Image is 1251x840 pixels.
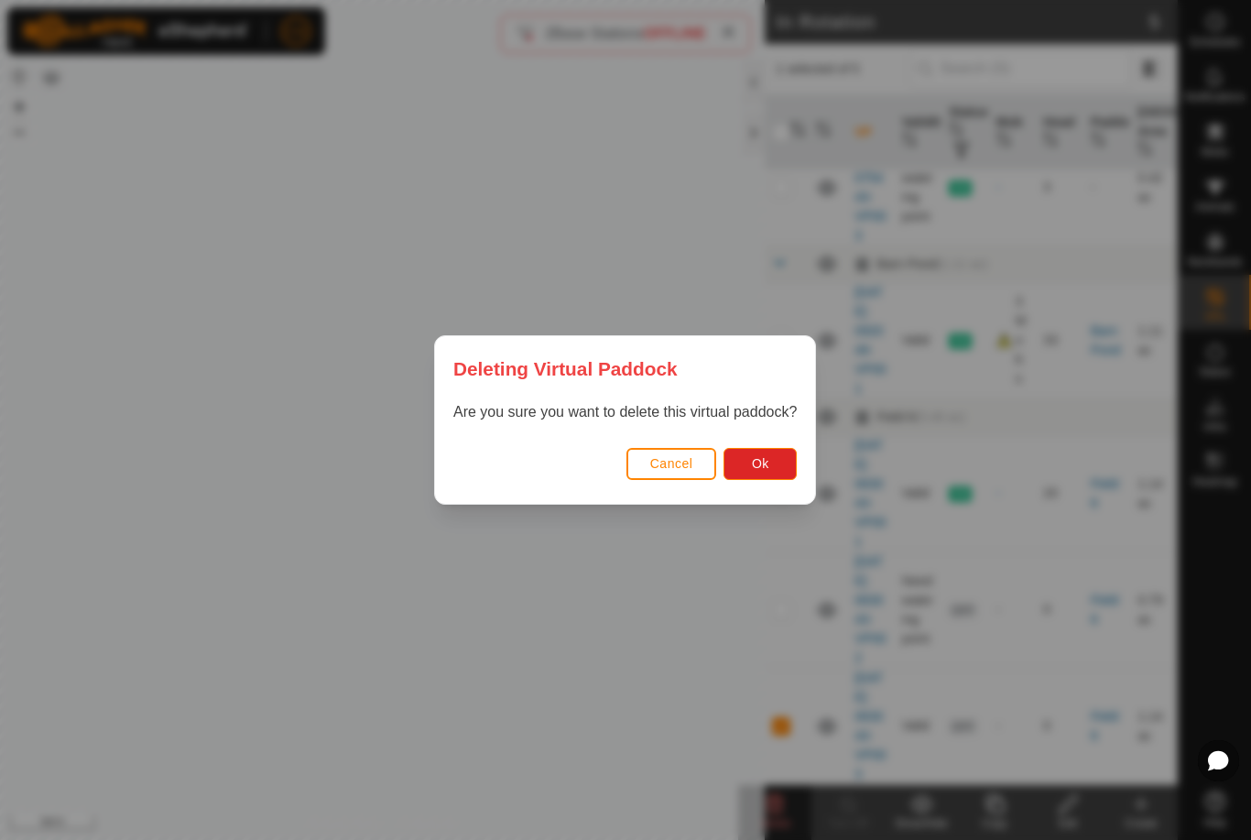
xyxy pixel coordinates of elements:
[752,456,769,471] span: Ok
[724,448,798,480] button: Ok
[453,401,797,423] p: Are you sure you want to delete this virtual paddock?
[650,456,693,471] span: Cancel
[626,448,717,480] button: Cancel
[453,355,678,383] span: Deleting Virtual Paddock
